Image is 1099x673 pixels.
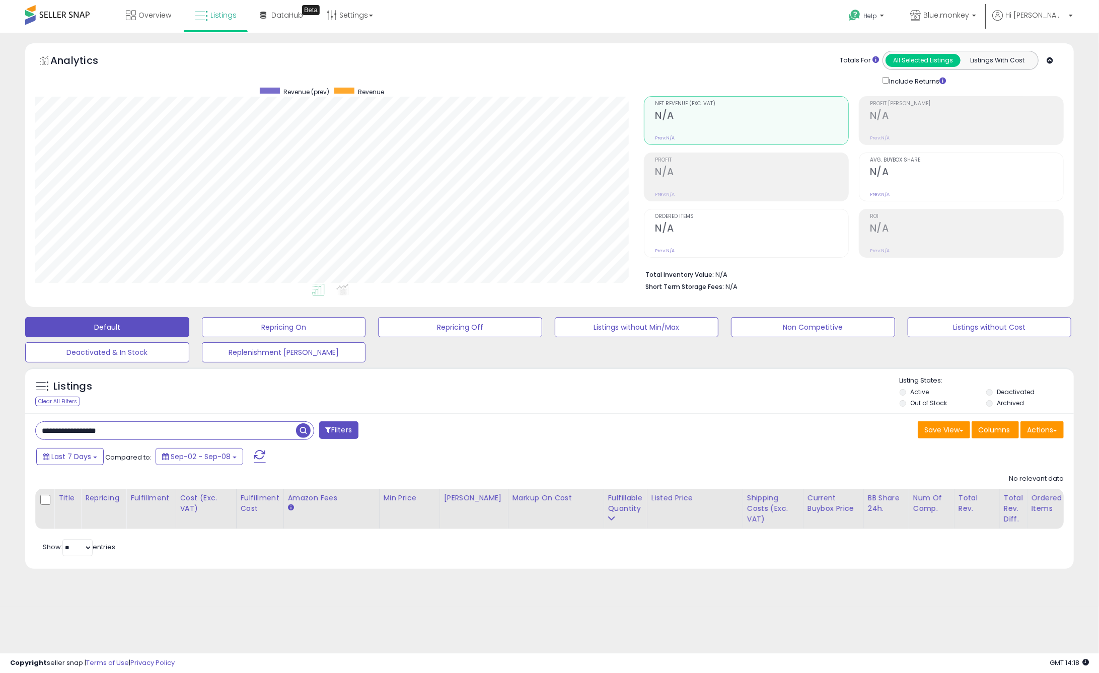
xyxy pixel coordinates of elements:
[655,101,848,107] span: Net Revenue (Exc. VAT)
[725,282,738,291] span: N/A
[918,421,970,438] button: Save View
[863,12,877,20] span: Help
[58,493,77,503] div: Title
[972,421,1019,438] button: Columns
[43,542,115,552] span: Show: entries
[35,397,80,406] div: Clear All Filters
[868,493,905,514] div: BB Share 24h.
[105,453,152,462] span: Compared to:
[840,56,879,65] div: Totals For
[870,110,1063,123] h2: N/A
[85,493,122,503] div: Repricing
[747,493,799,525] div: Shipping Costs (Exc. VAT)
[210,10,237,20] span: Listings
[130,493,171,503] div: Fulfillment
[997,388,1035,396] label: Deactivated
[960,54,1035,67] button: Listings With Cost
[1004,493,1023,525] div: Total Rev. Diff.
[870,214,1063,219] span: ROI
[910,399,947,407] label: Out of Stock
[992,10,1073,33] a: Hi [PERSON_NAME]
[875,75,958,86] div: Include Returns
[870,135,890,141] small: Prev: N/A
[302,5,320,15] div: Tooltip anchor
[908,317,1072,337] button: Listings without Cost
[271,10,303,20] span: DataHub
[913,493,950,514] div: Num of Comp.
[870,101,1063,107] span: Profit [PERSON_NAME]
[36,448,104,465] button: Last 7 Days
[180,493,232,514] div: Cost (Exc. VAT)
[202,342,366,362] button: Replenishment [PERSON_NAME]
[997,399,1024,407] label: Archived
[53,380,92,394] h5: Listings
[241,493,279,514] div: Fulfillment Cost
[378,317,542,337] button: Repricing Off
[655,191,675,197] small: Prev: N/A
[655,222,848,236] h2: N/A
[1032,493,1068,514] div: Ordered Items
[138,10,171,20] span: Overview
[900,376,1074,386] p: Listing States:
[870,158,1063,163] span: Avg. Buybox Share
[645,282,724,291] b: Short Term Storage Fees:
[444,493,504,503] div: [PERSON_NAME]
[731,317,895,337] button: Non Competitive
[655,248,675,254] small: Prev: N/A
[645,270,714,279] b: Total Inventory Value:
[978,425,1010,435] span: Columns
[655,166,848,180] h2: N/A
[358,88,384,96] span: Revenue
[959,493,995,514] div: Total Rev.
[910,388,929,396] label: Active
[1020,421,1064,438] button: Actions
[202,317,366,337] button: Repricing On
[1005,10,1066,20] span: Hi [PERSON_NAME]
[651,493,739,503] div: Listed Price
[886,54,961,67] button: All Selected Listings
[288,493,375,503] div: Amazon Fees
[870,191,890,197] small: Prev: N/A
[512,493,600,503] div: Markup on Cost
[51,452,91,462] span: Last 7 Days
[1009,474,1064,484] div: No relevant data
[655,158,848,163] span: Profit
[655,110,848,123] h2: N/A
[50,53,118,70] h5: Analytics
[870,222,1063,236] h2: N/A
[870,248,890,254] small: Prev: N/A
[848,9,861,22] i: Get Help
[384,493,435,503] div: Min Price
[923,10,969,20] span: Blue.monkey
[608,493,643,514] div: Fulfillable Quantity
[508,489,604,529] th: The percentage added to the cost of goods (COGS) that forms the calculator for Min & Max prices.
[655,214,848,219] span: Ordered Items
[156,448,243,465] button: Sep-02 - Sep-08
[870,166,1063,180] h2: N/A
[841,2,894,33] a: Help
[655,135,675,141] small: Prev: N/A
[283,88,329,96] span: Revenue (prev)
[645,268,1056,280] li: N/A
[171,452,231,462] span: Sep-02 - Sep-08
[288,503,294,512] small: Amazon Fees.
[25,317,189,337] button: Default
[808,493,859,514] div: Current Buybox Price
[25,342,189,362] button: Deactivated & In Stock
[319,421,358,439] button: Filters
[555,317,719,337] button: Listings without Min/Max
